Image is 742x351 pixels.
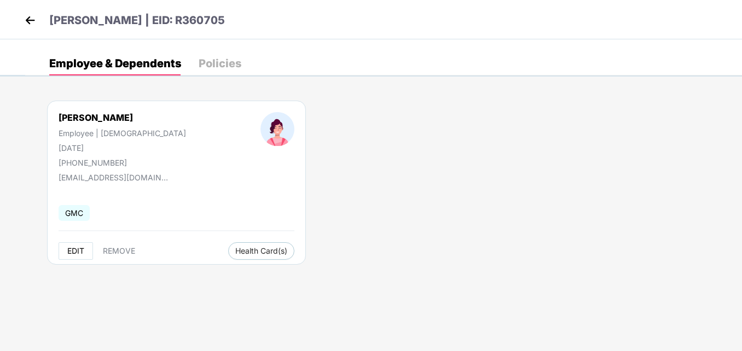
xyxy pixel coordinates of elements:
button: REMOVE [94,242,144,260]
span: Health Card(s) [235,248,287,254]
div: Policies [199,58,241,69]
div: Employee & Dependents [49,58,181,69]
div: [EMAIL_ADDRESS][DOMAIN_NAME] [59,173,168,182]
div: [PERSON_NAME] [59,112,186,123]
span: REMOVE [103,247,135,255]
p: [PERSON_NAME] | EID: R360705 [49,12,225,29]
img: profileImage [260,112,294,146]
div: [PHONE_NUMBER] [59,158,186,167]
img: back [22,12,38,28]
div: [DATE] [59,143,186,153]
button: EDIT [59,242,93,260]
span: EDIT [67,247,84,255]
button: Health Card(s) [228,242,294,260]
span: GMC [59,205,90,221]
div: Employee | [DEMOGRAPHIC_DATA] [59,128,186,138]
